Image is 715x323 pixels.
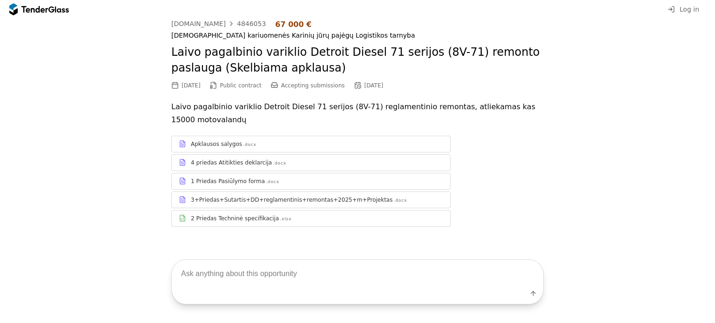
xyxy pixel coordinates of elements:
[680,6,699,13] span: Log in
[243,142,256,148] div: .docx
[171,154,451,171] a: 4 priedas Atitikties deklarcija.docx
[191,196,392,204] div: 3+Priedas+Sutartis+DD+reglamentinis+remontas+2025+m+Projektas
[220,82,262,89] span: Public contract
[171,210,451,227] a: 2 Priedas Techninė specifikacija.xlsx
[191,178,265,185] div: 1 Priedas Pasiūlymo forma
[237,20,266,27] div: 4846053
[182,82,201,89] div: [DATE]
[191,159,272,166] div: 4 priedas Atitikties deklarcija
[665,4,702,15] button: Log in
[171,32,544,40] div: [DEMOGRAPHIC_DATA] kariuomenės Karinių jūrų pajėgų Logistikos tarnyba
[171,45,544,76] h2: Laivo pagalbinio variklio Detroit Diesel 71 serijos (8V-71) remonto paslauga (Skelbiama apklausa)
[393,198,407,204] div: .docx
[171,191,451,208] a: 3+Priedas+Sutartis+DD+reglamentinis+remontas+2025+m+Projektas.docx
[280,216,291,222] div: .xlsx
[273,160,286,166] div: .docx
[171,100,544,126] p: Laivo pagalbinio variklio Detroit Diesel 71 serijos (8V-71) reglamentinio remontas, atliekamas ka...
[171,20,266,27] a: [DOMAIN_NAME]4846053
[281,82,345,89] span: Accepting submissions
[191,140,242,148] div: Apklausos salygos
[191,215,279,222] div: 2 Priedas Techninė specifikacija
[171,136,451,152] a: Apklausos salygos.docx
[266,179,279,185] div: .docx
[171,173,451,190] a: 1 Priedas Pasiūlymo forma.docx
[275,20,311,29] div: 67 000 €
[364,82,384,89] div: [DATE]
[171,20,226,27] div: [DOMAIN_NAME]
